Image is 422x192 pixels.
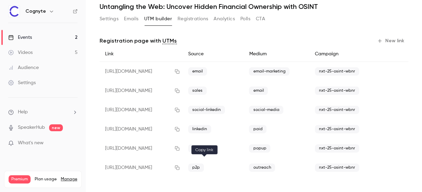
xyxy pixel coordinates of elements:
button: UTM builder [144,13,172,24]
div: [URL][DOMAIN_NAME] [100,62,183,81]
button: Analytics [214,13,235,24]
span: social-linkedin [188,106,225,114]
span: outreach [249,163,275,172]
img: Cognyte [9,6,20,17]
span: nxt-25-osint-wbnr [315,144,359,153]
h1: Untangling the Web: Uncover Hidden Financial Ownership with OSINT [100,2,408,11]
span: nxt-25-osint-wbnr [315,125,359,133]
span: social-media [249,106,283,114]
span: p2p [188,163,204,172]
button: Emails [124,13,138,24]
span: nxt-25-osint-wbnr [315,163,359,172]
span: email [188,67,207,76]
span: email [249,87,268,95]
div: Events [8,34,32,41]
span: popup [249,144,270,153]
div: Medium [243,46,309,62]
a: Manage [61,177,77,182]
button: CTA [256,13,265,24]
button: Registrations [178,13,208,24]
span: website [188,144,212,153]
div: Audience [8,64,39,71]
span: new [49,124,63,131]
span: sales [188,87,207,95]
div: [URL][DOMAIN_NAME] [100,120,183,139]
div: Campaign [309,46,380,62]
div: [URL][DOMAIN_NAME] [100,81,183,100]
div: Settings [8,79,36,86]
span: What's new [18,139,44,147]
div: [URL][DOMAIN_NAME] [100,100,183,120]
button: New link [374,35,408,46]
span: Help [18,109,28,116]
span: nxt-25-osint-wbnr [315,67,359,76]
p: Registration page with [100,37,177,45]
div: Source [183,46,244,62]
button: Polls [240,13,250,24]
a: UTMs [162,37,177,45]
span: Premium [9,175,31,183]
div: Link [100,46,183,62]
span: paid [249,125,266,133]
span: linkedin [188,125,211,133]
iframe: Noticeable Trigger [69,140,78,146]
span: Plan usage [35,177,57,182]
span: email-marketing [249,67,289,76]
button: Settings [100,13,118,24]
h6: Cognyte [25,8,46,15]
li: help-dropdown-opener [8,109,78,116]
span: nxt-25-osint-wbnr [315,87,359,95]
a: SpeakerHub [18,124,45,131]
div: Videos [8,49,33,56]
span: nxt-25-osint-wbnr [315,106,359,114]
div: [URL][DOMAIN_NAME] [100,139,183,158]
div: [URL][DOMAIN_NAME] [100,158,183,177]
